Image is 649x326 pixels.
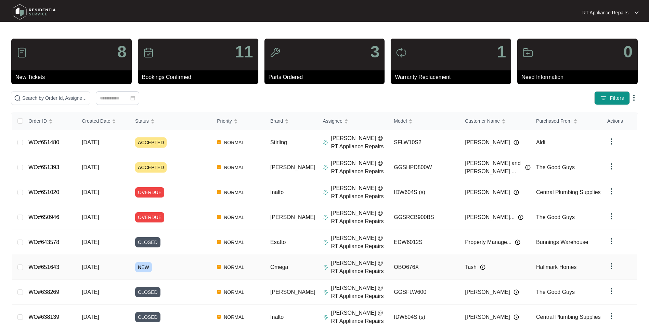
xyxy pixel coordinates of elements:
[82,289,99,295] span: [DATE]
[82,117,110,125] span: Created Date
[270,239,286,245] span: Esatto
[28,264,59,270] a: WO#651643
[221,163,247,172] span: NORMAL
[15,73,132,81] p: New Tickets
[135,187,164,198] span: OVERDUE
[28,214,59,220] a: WO#650946
[270,314,284,320] span: Inalto
[536,289,575,295] span: The Good Guys
[82,264,99,270] span: [DATE]
[465,263,477,271] span: Tash
[135,117,149,125] span: Status
[323,117,342,125] span: Assignee
[217,290,221,294] img: Vercel Logo
[270,164,315,170] span: [PERSON_NAME]
[28,139,59,145] a: WO#651480
[217,315,221,319] img: Vercel Logo
[515,240,520,245] img: Info icon
[607,287,615,295] img: dropdown arrow
[235,44,253,60] p: 11
[323,314,328,320] img: Assigner Icon
[217,165,221,169] img: Vercel Logo
[607,212,615,220] img: dropdown arrow
[28,239,59,245] a: WO#643578
[635,11,639,14] img: dropdown arrow
[82,239,99,245] span: [DATE]
[536,239,588,245] span: Bunnings Warehouse
[582,9,628,16] p: RT Appliance Repairs
[270,214,315,220] span: [PERSON_NAME]
[536,139,545,145] span: Aldi
[82,164,99,170] span: [DATE]
[82,189,99,195] span: [DATE]
[388,112,459,130] th: Model
[388,230,459,255] td: EDW6012S
[317,112,388,130] th: Assignee
[522,47,533,58] img: icon
[135,237,160,247] span: CLOSED
[217,240,221,244] img: Vercel Logo
[323,140,328,145] img: Assigner Icon
[142,73,258,81] p: Bookings Confirmed
[514,190,519,195] img: Info icon
[135,287,160,297] span: CLOSED
[10,2,58,22] img: residentia service logo
[135,262,152,272] span: NEW
[607,162,615,171] img: dropdown arrow
[28,117,47,125] span: Order ID
[607,262,615,270] img: dropdown arrow
[331,284,388,300] p: [PERSON_NAME] @ RT Appliance Repairs
[117,44,127,60] p: 8
[14,95,21,101] img: search-icon
[323,190,328,195] img: Assigner Icon
[270,117,283,125] span: Brand
[323,240,328,245] img: Assigner Icon
[371,44,380,60] p: 3
[388,255,459,280] td: OBO676X
[221,138,247,147] span: NORMAL
[135,212,164,222] span: OVERDUE
[536,214,575,220] span: The Good Guys
[497,44,506,60] p: 1
[607,312,615,320] img: dropdown arrow
[270,189,284,195] span: Inalto
[270,47,281,58] img: icon
[331,184,388,201] p: [PERSON_NAME] @ RT Appliance Repairs
[270,139,287,145] span: Stirling
[331,159,388,176] p: [PERSON_NAME] @ RT Appliance Repairs
[221,238,247,246] span: NORMAL
[536,117,571,125] span: Purchased From
[331,309,388,325] p: [PERSON_NAME] @ RT Appliance Repairs
[217,190,221,194] img: Vercel Logo
[323,289,328,295] img: Assigner Icon
[221,288,247,296] span: NORMAL
[395,73,511,81] p: Warranty Replacement
[82,314,99,320] span: [DATE]
[602,112,637,130] th: Actions
[388,130,459,155] td: SFLW10S2
[465,313,510,321] span: [PERSON_NAME]
[465,213,515,221] span: [PERSON_NAME]...
[221,188,247,196] span: NORMAL
[480,264,485,270] img: Info icon
[536,164,575,170] span: The Good Guys
[265,112,317,130] th: Brand
[211,112,265,130] th: Priority
[221,213,247,221] span: NORMAL
[76,112,130,130] th: Created Date
[269,73,385,81] p: Parts Ordered
[28,189,59,195] a: WO#651020
[130,112,211,130] th: Status
[217,117,232,125] span: Priority
[630,94,638,102] img: dropdown arrow
[28,164,59,170] a: WO#651393
[518,215,523,220] img: Info icon
[323,215,328,220] img: Assigner Icon
[388,280,459,305] td: GGSFLW600
[465,238,511,246] span: Property Manage...
[217,265,221,269] img: Vercel Logo
[323,264,328,270] img: Assigner Icon
[388,180,459,205] td: IDW604S (s)
[331,234,388,250] p: [PERSON_NAME] @ RT Appliance Repairs
[521,73,638,81] p: Need Information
